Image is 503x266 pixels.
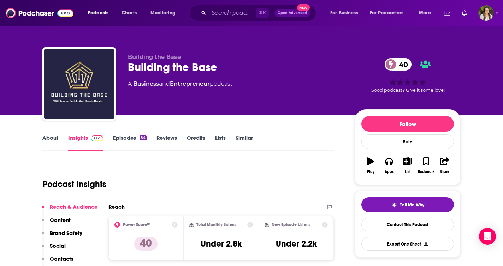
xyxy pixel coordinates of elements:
button: Play [361,153,380,178]
h1: Podcast Insights [42,179,106,189]
a: Credits [187,134,205,151]
div: Open Intercom Messenger [479,228,496,245]
input: Search podcasts, credits, & more... [209,7,256,19]
span: For Business [330,8,358,18]
div: Apps [385,170,394,174]
img: Building the Base [44,49,114,119]
span: Podcasts [88,8,108,18]
span: Charts [122,8,137,18]
span: New [297,4,310,11]
a: Similar [236,134,253,151]
div: Search podcasts, credits, & more... [196,5,323,21]
button: Bookmark [417,153,435,178]
img: User Profile [478,5,494,21]
div: Play [367,170,374,174]
span: For Podcasters [370,8,404,18]
a: About [42,134,58,151]
span: Logged in as lizchapa [478,5,494,21]
a: Show notifications dropdown [441,7,453,19]
div: A podcast [128,80,232,88]
a: Show notifications dropdown [459,7,470,19]
button: Share [436,153,454,178]
button: open menu [365,7,414,19]
img: tell me why sparkle [391,202,397,208]
a: Contact This Podcast [361,218,454,231]
span: Tell Me Why [400,202,424,208]
span: Building the Base [128,54,181,60]
div: Bookmark [418,170,434,174]
button: Social [42,242,66,255]
span: 40 [392,58,412,71]
div: Share [440,170,449,174]
span: and [159,80,170,87]
button: Content [42,217,71,230]
a: Episodes84 [113,134,147,151]
span: Monitoring [150,8,176,18]
h2: Power Score™ [123,222,150,227]
h3: Under 2.8k [201,238,242,249]
h2: New Episode Listens [272,222,310,227]
button: open menu [146,7,185,19]
a: Entrepreneur [170,80,210,87]
h3: Under 2.2k [276,238,317,249]
button: open menu [325,7,367,19]
a: Business [133,80,159,87]
button: open menu [83,7,118,19]
a: InsightsPodchaser Pro [68,134,103,151]
img: Podchaser Pro [91,135,103,141]
button: List [398,153,417,178]
button: Reach & Audience [42,204,97,217]
a: Reviews [156,134,177,151]
div: Rate [361,134,454,149]
div: 40Good podcast? Give it some love! [355,54,461,97]
button: Export One-Sheet [361,237,454,251]
button: Show profile menu [478,5,494,21]
button: tell me why sparkleTell Me Why [361,197,454,212]
a: Lists [215,134,226,151]
p: Content [50,217,71,223]
h2: Reach [108,204,125,210]
button: open menu [414,7,440,19]
div: 84 [140,135,147,140]
span: Good podcast? Give it some love! [371,87,445,93]
p: Reach & Audience [50,204,97,210]
img: Podchaser - Follow, Share and Rate Podcasts [6,6,73,20]
a: Charts [117,7,141,19]
button: Follow [361,116,454,132]
p: Brand Safety [50,230,82,236]
button: Open AdvancedNew [274,9,310,17]
a: 40 [385,58,412,71]
button: Apps [380,153,398,178]
button: Brand Safety [42,230,82,243]
p: Social [50,242,66,249]
span: Open Advanced [278,11,307,15]
div: List [405,170,410,174]
span: More [419,8,431,18]
span: ⌘ K [256,8,269,18]
p: Contacts [50,255,73,262]
p: 40 [134,237,158,251]
h2: Total Monthly Listens [196,222,236,227]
